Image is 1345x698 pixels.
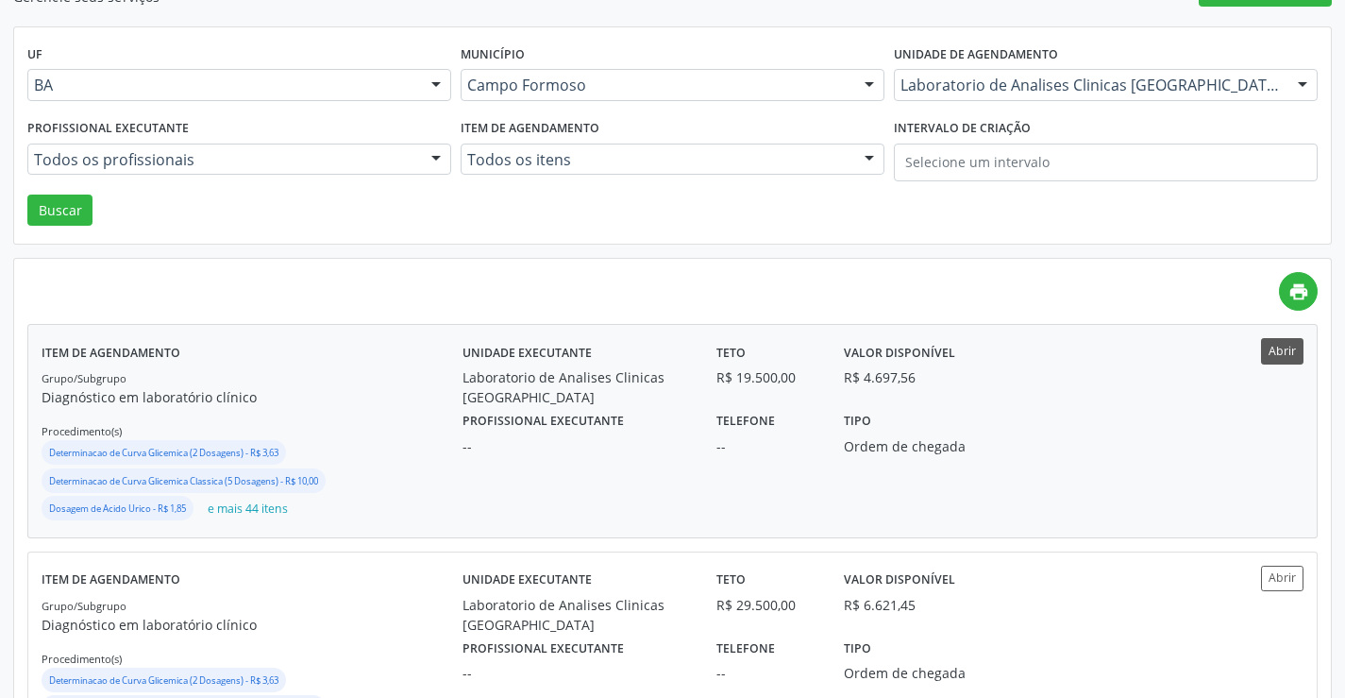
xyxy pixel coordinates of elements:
button: Abrir [1261,566,1303,591]
p: Diagnóstico em laboratório clínico [42,615,462,635]
a: print [1279,272,1318,311]
label: Unidade executante [462,338,592,367]
div: R$ 29.500,00 [716,595,817,615]
label: Profissional executante [27,114,189,144]
div: Laboratorio de Analises Clinicas [GEOGRAPHIC_DATA] [462,595,690,635]
button: Abrir [1261,338,1303,364]
label: UF [27,41,42,70]
small: Grupo/Subgrupo [42,599,126,613]
small: Procedimento(s) [42,424,122,438]
label: Item de agendamento [461,114,599,144]
small: Determinacao de Curva Glicemica Classica (5 Dosagens) - R$ 10,00 [49,475,318,487]
div: -- [462,663,690,683]
span: Campo Formoso [467,76,846,94]
div: R$ 4.697,56 [844,367,916,387]
label: Telefone [716,407,775,436]
label: Item de agendamento [42,566,180,595]
label: Unidade executante [462,566,592,595]
small: Procedimento(s) [42,652,122,666]
label: Valor disponível [844,566,955,595]
label: Item de agendamento [42,338,180,367]
button: Buscar [27,195,92,227]
label: Teto [716,338,746,367]
label: Profissional executante [462,407,624,436]
label: Telefone [716,635,775,664]
label: Município [461,41,525,70]
p: Diagnóstico em laboratório clínico [42,387,462,407]
span: Laboratorio de Analises Clinicas [GEOGRAPHIC_DATA] [900,76,1279,94]
label: Unidade de agendamento [894,41,1058,70]
label: Tipo [844,407,871,436]
div: -- [462,436,690,456]
small: Grupo/Subgrupo [42,371,126,385]
label: Teto [716,566,746,595]
div: Ordem de chegada [844,436,1008,456]
span: Todos os itens [467,150,846,169]
small: Determinacao de Curva Glicemica (2 Dosagens) - R$ 3,63 [49,447,278,459]
span: Todos os profissionais [34,150,412,169]
label: Profissional executante [462,635,624,664]
button: e mais 44 itens [200,496,295,521]
div: R$ 19.500,00 [716,367,817,387]
div: Laboratorio de Analises Clinicas [GEOGRAPHIC_DATA] [462,367,690,407]
small: Determinacao de Curva Glicemica (2 Dosagens) - R$ 3,63 [49,674,278,687]
div: Ordem de chegada [844,663,1008,683]
small: Dosagem de Acido Urico - R$ 1,85 [49,502,186,515]
div: -- [716,663,817,683]
label: Tipo [844,635,871,664]
div: R$ 6.621,45 [844,595,916,615]
span: BA [34,76,412,94]
input: Selecione um intervalo [894,144,1318,181]
label: Valor disponível [844,338,955,367]
label: Intervalo de criação [894,114,1031,144]
i: print [1288,281,1309,302]
div: -- [716,436,817,456]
